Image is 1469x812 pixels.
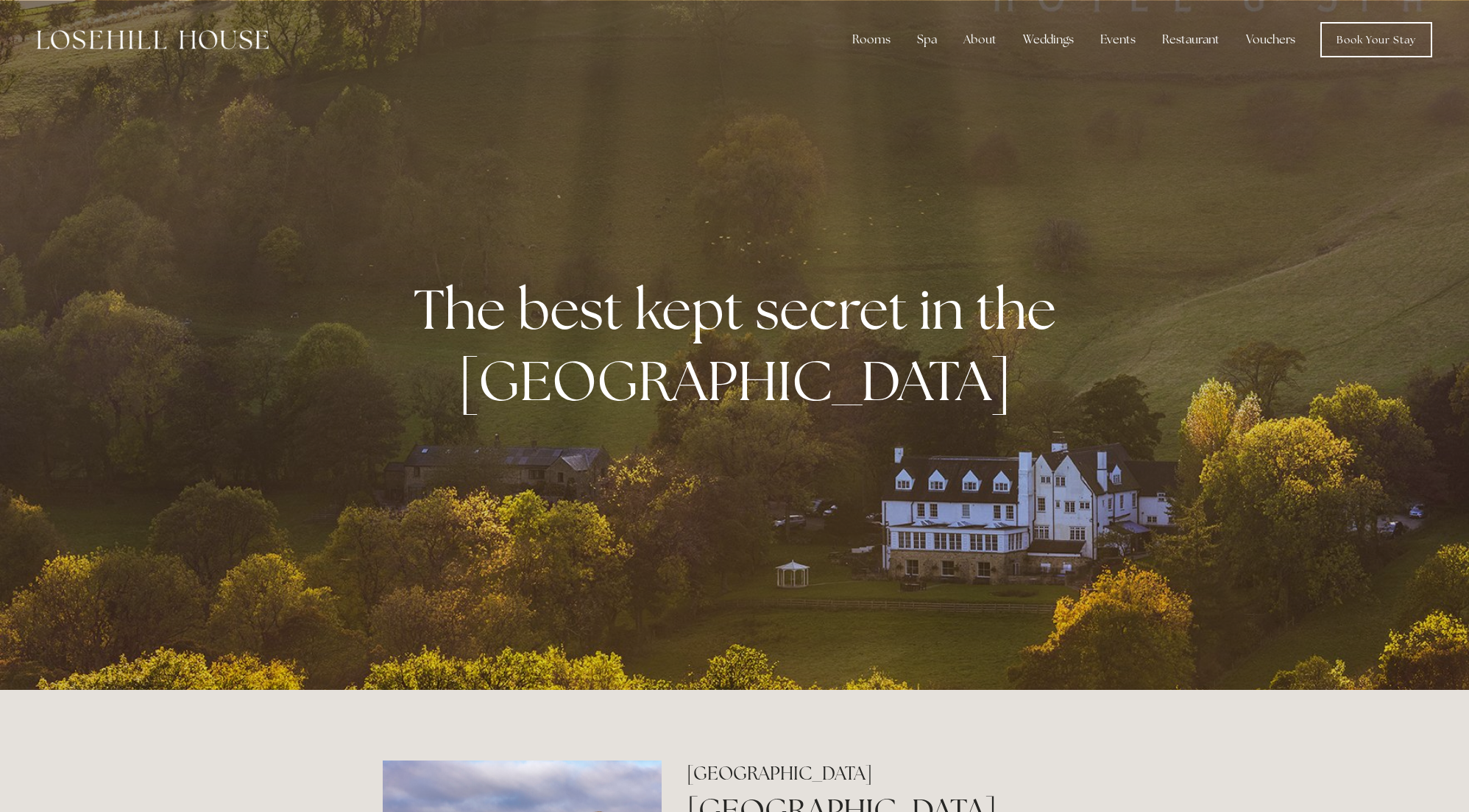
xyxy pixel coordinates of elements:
[1234,25,1307,54] a: Vouchers
[952,25,1008,54] div: About
[1320,22,1432,57] a: Book Your Stay
[1011,25,1086,54] div: Weddings
[414,273,1068,417] strong: The best kept secret in the [GEOGRAPHIC_DATA]
[840,25,902,54] div: Rooms
[687,761,1086,786] h2: [GEOGRAPHIC_DATA]
[1089,25,1147,54] div: Events
[1150,25,1231,54] div: Restaurant
[37,30,269,49] img: Losehill House
[905,25,949,54] div: Spa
